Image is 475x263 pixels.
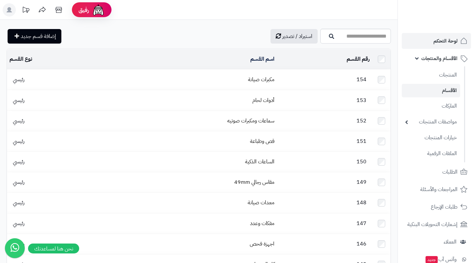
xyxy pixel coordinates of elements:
[282,32,312,40] span: استيراد / تصدير
[79,6,89,14] span: رفيق
[10,117,28,125] span: رئيسي
[353,117,370,125] span: 152
[402,115,460,129] a: مواصفات المنتجات
[402,234,471,250] a: العملاء
[8,29,61,44] a: إضافة قسم جديد
[353,76,370,83] span: 154
[353,240,370,248] span: 146
[10,178,28,186] span: رئيسي
[10,158,28,166] span: رئيسي
[245,158,274,166] a: الساعات الذكية
[10,199,28,207] span: رئيسي
[248,76,274,83] a: مكبرات صيانة
[433,36,458,46] span: لوحة التحكم
[21,32,56,40] span: إضافة قسم جديد
[10,219,28,227] span: رئيسي
[17,3,34,18] a: تحديثات المنصة
[420,185,458,194] span: المراجعات والأسئلة
[353,96,370,104] span: 153
[407,220,458,229] span: إشعارات التحويلات البنكية
[402,216,471,232] a: إشعارات التحويلات البنكية
[248,199,274,207] a: معدات صيانة
[402,147,460,161] a: الملفات الرقمية
[10,96,28,104] span: رئيسي
[402,199,471,215] a: طلبات الإرجاع
[353,158,370,166] span: 150
[250,55,274,63] a: اسم القسم
[402,164,471,180] a: الطلبات
[280,55,370,63] div: رقم القسم
[402,33,471,49] a: لوحة التحكم
[250,240,274,248] a: اجهزة فحص
[402,99,460,113] a: الماركات
[7,49,101,69] td: نوع القسم
[10,76,28,83] span: رئيسي
[250,137,274,145] a: قص وطباعة
[353,178,370,186] span: 149
[92,3,105,16] img: ai-face.png
[234,178,274,186] a: مقاس رجالي 49mm
[431,202,458,212] span: طلبات الإرجاع
[402,181,471,197] a: المراجعات والأسئلة
[444,237,457,247] span: العملاء
[250,219,274,227] a: مفكات وعدد
[442,167,458,177] span: الطلبات
[227,117,274,125] a: سماعات ومكبرات صوتيه
[252,96,274,104] a: أدوات لحام
[421,54,458,63] span: الأقسام والمنتجات
[402,68,460,82] a: المنتجات
[402,131,460,145] a: خيارات المنتجات
[10,137,28,145] span: رئيسي
[402,84,460,97] a: الأقسام
[353,199,370,207] span: 148
[353,219,370,227] span: 147
[353,137,370,145] span: 151
[270,29,318,44] a: استيراد / تصدير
